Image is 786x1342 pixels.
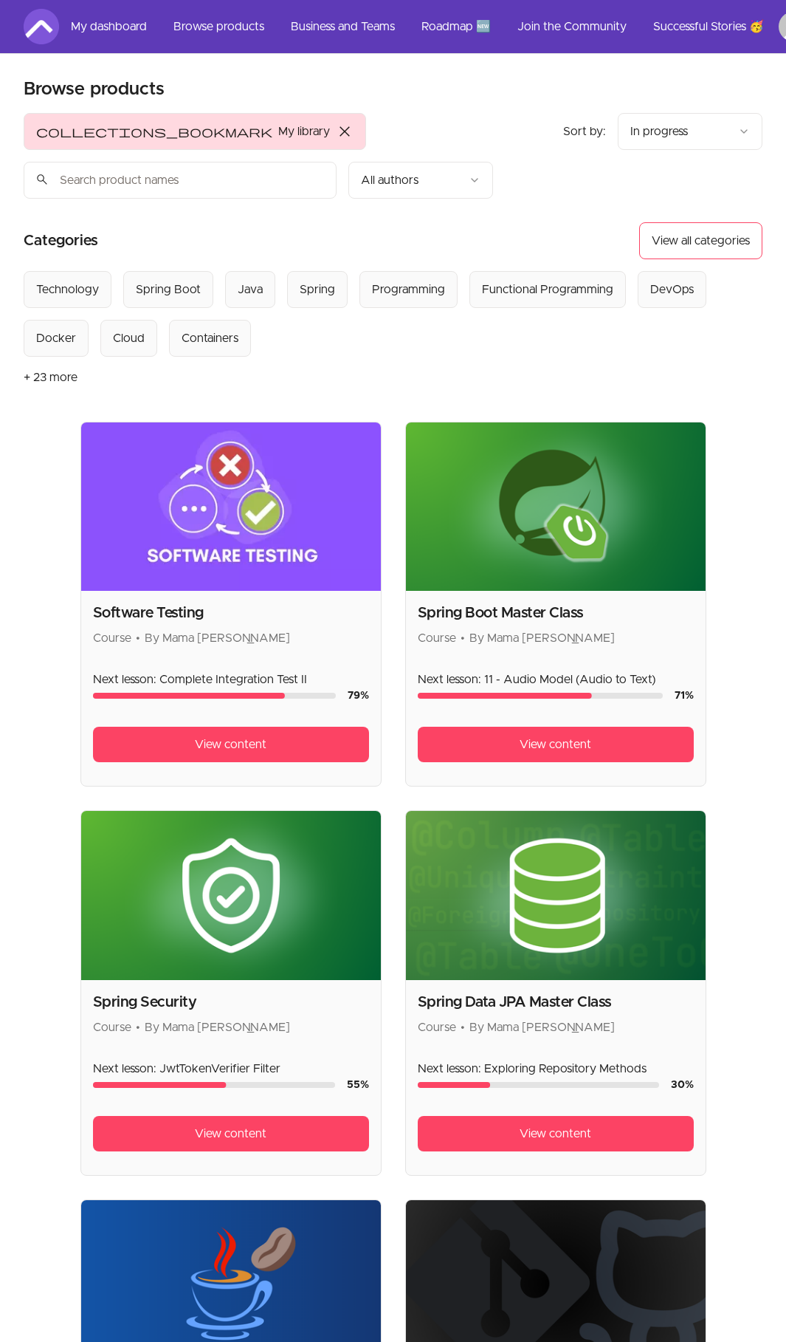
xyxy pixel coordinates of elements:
img: Product image for Spring Security [81,811,381,979]
h2: Browse products [24,78,165,101]
span: Course [418,632,456,644]
div: Course progress [418,1082,659,1088]
span: By Mama [PERSON_NAME] [469,1021,615,1033]
button: View all categories [639,222,762,259]
div: DevOps [650,281,694,298]
span: View content [520,1125,591,1143]
a: View content [418,727,694,762]
div: Programming [372,281,445,298]
span: View content [520,736,591,753]
span: 71 % [675,691,694,701]
span: Course [418,1021,456,1033]
p: Next lesson: Exploring Repository Methods [418,1060,694,1078]
span: Sort by: [563,126,606,137]
div: Technology [36,281,99,298]
span: collections_bookmark [36,123,272,140]
h2: Spring Security [93,992,369,1013]
div: Spring Boot [136,281,201,298]
button: Filter by My library [24,113,366,150]
h2: Spring Data JPA Master Class [418,992,694,1013]
div: Course progress [93,1082,335,1088]
a: Successful Stories 🥳 [641,9,776,44]
span: 55 % [347,1080,369,1090]
span: • [461,1021,465,1033]
button: + 23 more [24,357,77,398]
div: Functional Programming [482,281,613,298]
a: Browse products [162,9,276,44]
span: • [136,1021,140,1033]
div: Spring [300,281,335,298]
span: • [461,632,465,644]
img: Product image for Spring Data JPA Master Class [406,811,706,979]
span: search [35,169,49,190]
a: Roadmap 🆕 [410,9,503,44]
span: • [136,632,140,644]
p: Next lesson: 11 - Audio Model (Audio to Text) [418,671,694,688]
span: Course [93,632,131,644]
h2: Software Testing [93,603,369,623]
h2: Spring Boot Master Class [418,603,694,623]
span: 30 % [671,1080,694,1090]
a: View content [93,727,369,762]
a: My dashboard [59,9,159,44]
button: Product sort options [618,113,762,150]
div: Cloud [113,329,145,347]
div: Course progress [93,693,336,699]
span: By Mama [PERSON_NAME] [145,632,290,644]
div: Course progress [418,693,663,699]
a: View content [418,1116,694,1151]
div: Containers [182,329,238,347]
span: By Mama [PERSON_NAME] [469,632,615,644]
h2: Categories [24,222,98,259]
span: Course [93,1021,131,1033]
button: Filter by author [348,162,493,199]
span: View content [195,736,266,753]
p: Next lesson: JwtTokenVerifier Filter [93,1060,369,1078]
a: View content [93,1116,369,1151]
img: Product image for Software Testing [81,422,381,591]
span: View content [195,1125,266,1143]
p: Next lesson: Complete Integration Test II [93,671,369,688]
img: Amigoscode logo [24,9,59,44]
input: Search product names [24,162,337,199]
span: By Mama [PERSON_NAME] [145,1021,290,1033]
div: Docker [36,329,76,347]
span: 79 % [348,691,369,701]
div: Java [238,281,263,298]
a: Business and Teams [279,9,407,44]
img: Product image for Spring Boot Master Class [406,422,706,591]
a: Join the Community [506,9,638,44]
span: close [336,123,354,140]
